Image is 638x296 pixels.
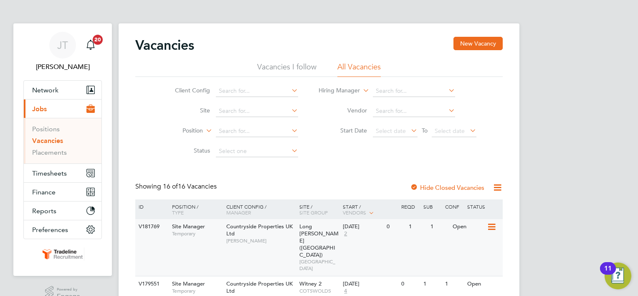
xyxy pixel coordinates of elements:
label: Hiring Manager [312,87,360,95]
input: Search for... [216,125,298,137]
span: Site Manager [172,223,205,230]
div: Position / [166,199,224,219]
input: Search for... [216,105,298,117]
span: Timesheets [32,169,67,177]
span: Countryside Properties UK Ltd [226,280,293,294]
span: Reports [32,207,56,215]
span: Network [32,86,58,94]
span: Temporary [172,288,222,294]
label: Position [155,127,203,135]
a: JT[PERSON_NAME] [23,32,102,72]
span: Jemima Topping [23,62,102,72]
label: Client Config [162,87,210,94]
span: Long [PERSON_NAME] ([GEOGRAPHIC_DATA]) [299,223,339,258]
button: Preferences [24,220,101,239]
span: Select date [376,127,406,135]
span: Finance [32,188,56,196]
div: 1 [407,219,428,235]
span: Witney 2 [299,280,322,287]
div: Sub [421,199,443,214]
li: Vacancies I follow [257,62,316,77]
div: V179551 [137,276,166,292]
input: Search for... [216,85,298,97]
span: Preferences [32,226,68,234]
span: Manager [226,209,251,216]
div: Start / [341,199,399,220]
div: V181769 [137,219,166,235]
span: JT [57,40,68,51]
span: Powered by [57,286,80,293]
div: Jobs [24,118,101,163]
label: Site [162,107,210,114]
span: Vendors [343,209,366,216]
span: 4 [343,288,348,295]
button: Reports [24,202,101,220]
span: [GEOGRAPHIC_DATA] [299,258,339,271]
span: Temporary [172,230,222,237]
a: 20 [82,32,99,59]
div: Open [451,219,487,235]
button: Jobs [24,100,101,118]
div: Reqd [399,199,421,214]
div: 0 [385,219,406,235]
div: 1 [421,276,443,292]
div: Site / [297,199,341,219]
button: Timesheets [24,164,101,182]
span: COTSWOLDS [299,288,339,294]
input: Search for... [373,85,455,97]
span: 2 [343,230,348,237]
div: [DATE] [343,281,397,288]
a: Vacancies [32,137,63,145]
span: To [419,125,430,136]
span: Site Group [299,209,328,216]
label: Status [162,147,210,154]
span: Countryside Properties UK Ltd [226,223,293,237]
span: 16 Vacancies [163,182,217,191]
button: Finance [24,183,101,201]
input: Select one [216,145,298,157]
span: [PERSON_NAME] [226,237,295,244]
a: Placements [32,148,67,156]
button: Open Resource Center, 11 new notifications [605,263,631,289]
nav: Main navigation [13,23,112,276]
div: Showing [135,182,218,191]
div: Open [465,276,501,292]
a: Go to home page [23,248,102,261]
span: Jobs [32,105,47,113]
div: 1 [428,219,450,235]
div: Client Config / [224,199,297,219]
div: 11 [604,268,612,279]
div: Status [465,199,501,214]
button: Network [24,81,101,99]
div: [DATE] [343,223,382,230]
div: Conf [443,199,465,214]
span: Select date [435,127,465,135]
div: 1 [443,276,465,292]
li: All Vacancies [337,62,381,77]
span: Site Manager [172,280,205,287]
input: Search for... [373,105,455,117]
button: New Vacancy [453,37,503,50]
div: ID [137,199,166,214]
label: Vendor [319,107,367,114]
label: Start Date [319,127,367,134]
h2: Vacancies [135,37,194,54]
label: Hide Closed Vacancies [410,184,484,191]
a: Positions [32,125,60,133]
img: tradelinerecruitment-logo-retina.png [41,248,84,261]
div: 0 [399,276,421,292]
span: Type [172,209,184,216]
span: 20 [93,35,103,45]
span: 16 of [163,182,178,191]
